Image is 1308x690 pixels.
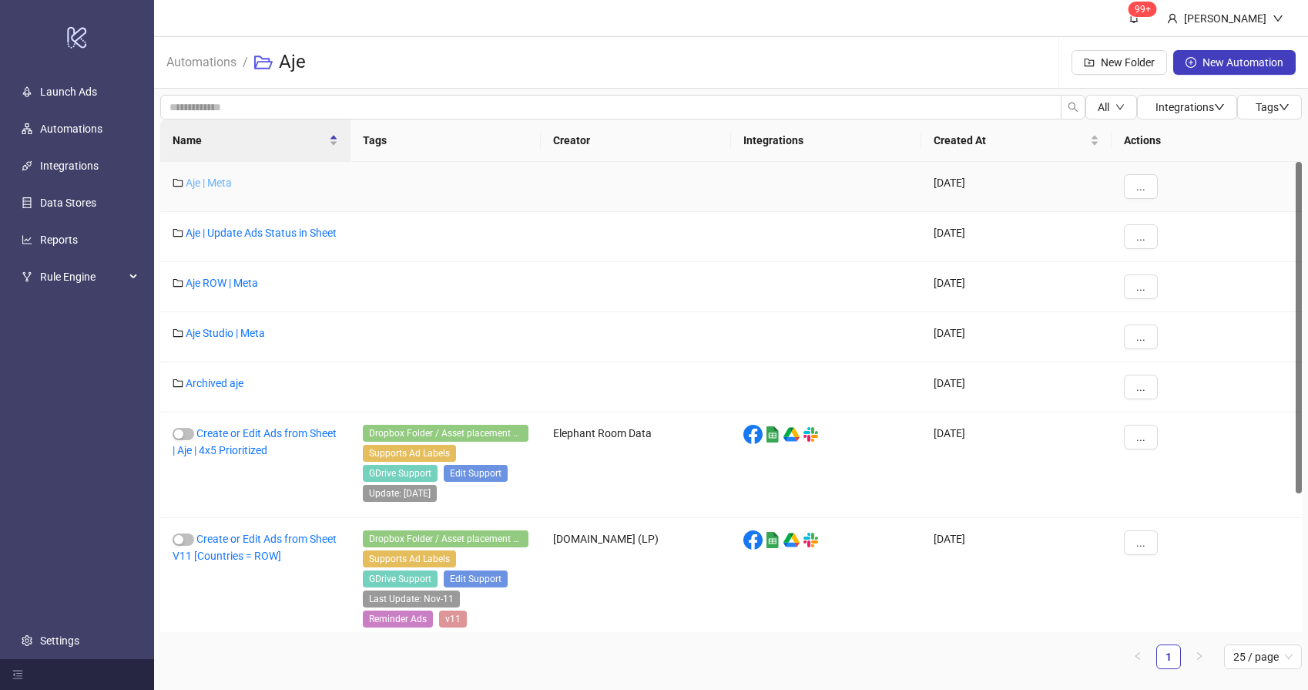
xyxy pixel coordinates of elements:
span: Update: 21-10-2024 [363,485,437,502]
span: folder-open [254,53,273,72]
sup: 1584 [1129,2,1157,17]
a: Data Stores [40,197,96,209]
div: Page Size [1224,645,1302,669]
span: down [1273,13,1283,24]
span: GDrive Support [363,571,438,587]
span: folder [173,177,183,188]
a: Aje | Meta [186,177,232,189]
th: Integrations [731,119,921,162]
button: right [1187,645,1212,669]
span: search [1068,102,1078,113]
span: folder [173,378,183,389]
button: left [1125,645,1150,669]
button: New Automation [1173,50,1296,75]
div: [DATE] [921,212,1112,262]
span: ... [1136,281,1145,293]
a: Create or Edit Ads from Sheet | Aje | 4x5 Prioritized [173,427,337,456]
span: menu-fold [12,669,23,680]
span: folder [173,227,183,238]
a: Aje Studio | Meta [186,327,265,339]
span: GDrive Support [363,465,438,482]
span: Edit Support [444,465,508,482]
span: folder [173,278,183,288]
a: Create or Edit Ads from Sheet V11 [Countries = ROW] [173,533,337,562]
h3: Aje [279,50,306,75]
span: folder [173,328,183,338]
a: 1 [1157,645,1180,668]
a: Aje ROW | Meta [186,277,258,289]
span: ... [1136,180,1145,193]
button: Integrationsdown [1137,95,1237,119]
span: Dropbox Folder / Asset placement detection [363,425,528,442]
div: [DATE] [921,412,1112,518]
span: Integrations [1155,101,1225,113]
a: Automations [163,52,240,69]
div: [DOMAIN_NAME] (LP) [541,518,731,644]
button: ... [1124,224,1158,249]
span: user [1167,13,1178,24]
span: ... [1136,431,1145,443]
div: [DATE] [921,312,1112,362]
a: Archived aje [186,377,243,389]
span: Supports Ad Labels [363,445,456,462]
div: [DATE] [921,262,1112,312]
div: Elephant Room Data [541,412,731,518]
th: Created At [921,119,1112,162]
span: Name [173,132,326,149]
span: down [1214,102,1225,113]
th: Tags [350,119,541,162]
span: New Folder [1101,56,1155,69]
span: ... [1136,331,1145,343]
div: [DATE] [921,362,1112,412]
span: bell [1129,12,1139,23]
span: Tags [1256,101,1290,113]
th: Actions [1112,119,1302,162]
span: v11 [439,611,467,628]
span: Rule Engine [40,261,125,292]
span: Created At [934,132,1087,149]
button: New Folder [1072,50,1167,75]
a: Launch Ads [40,86,97,98]
span: ... [1136,537,1145,549]
div: [PERSON_NAME] [1178,10,1273,27]
button: ... [1124,530,1158,555]
span: Last Update: Nov-11 [363,591,460,608]
span: fork [22,271,32,282]
button: ... [1124,425,1158,449]
button: Alldown [1085,95,1137,119]
a: Aje | Update Ads Status in Sheet [186,227,337,239]
span: right [1195,651,1204,661]
a: Integrations [40,160,99,172]
li: / [243,38,248,87]
button: Tagsdown [1237,95,1302,119]
button: ... [1124,325,1158,349]
span: down [1279,102,1290,113]
span: down [1115,103,1125,112]
span: All [1098,101,1109,113]
span: ... [1136,381,1145,393]
button: ... [1124,274,1158,299]
span: Supports Ad Labels [363,550,456,567]
div: [DATE] [921,162,1112,212]
span: 25 / page [1233,645,1293,668]
div: [DATE] [921,518,1112,644]
span: Edit Support [444,571,508,587]
span: folder-add [1084,57,1095,68]
span: ... [1136,231,1145,243]
span: left [1133,651,1142,661]
a: Automations [40,123,102,135]
span: plus-circle [1186,57,1196,68]
span: Dropbox Folder / Asset placement detection [363,530,528,547]
th: Name [160,119,350,162]
button: ... [1124,375,1158,399]
li: 1 [1156,645,1181,669]
span: New Automation [1202,56,1283,69]
button: ... [1124,174,1158,199]
span: Reminder Ads [363,611,433,628]
li: Next Page [1187,645,1212,669]
a: Reports [40,234,78,246]
a: Settings [40,634,79,647]
li: Previous Page [1125,645,1150,669]
th: Creator [541,119,731,162]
